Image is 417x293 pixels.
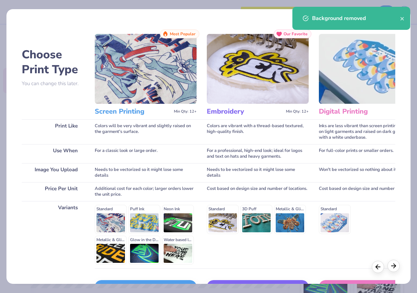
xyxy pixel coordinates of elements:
[22,201,85,268] div: Variants
[400,14,405,22] button: close
[207,163,309,182] div: Needs to be vectorized so it might lose some details
[207,34,309,104] img: Embroidery
[22,163,85,182] div: Image You Upload
[170,32,196,36] span: Most Popular
[95,119,197,144] div: Colors will be very vibrant and slightly raised on the garment's surface.
[95,163,197,182] div: Needs to be vectorized so it might lose some details
[22,81,85,86] p: You can change this later.
[174,109,197,114] span: Min Qty: 12+
[286,109,309,114] span: Min Qty: 12+
[95,144,197,163] div: For a classic look or large order.
[207,182,309,201] div: Cost based on design size and number of locations.
[312,14,400,22] div: Background removed
[319,107,395,116] h3: Digital Printing
[22,144,85,163] div: Use When
[95,34,197,104] img: Screen Printing
[22,182,85,201] div: Price Per Unit
[95,107,171,116] h3: Screen Printing
[207,107,283,116] h3: Embroidery
[207,119,309,144] div: Colors are vibrant with a thread-based textured, high-quality finish.
[22,119,85,144] div: Print Like
[284,32,308,36] span: Our Favorite
[22,47,85,77] h2: Choose Print Type
[207,144,309,163] div: For a professional, high-end look; ideal for logos and text on hats and heavy garments.
[95,182,197,201] div: Additional cost for each color; larger orders lower the unit price.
